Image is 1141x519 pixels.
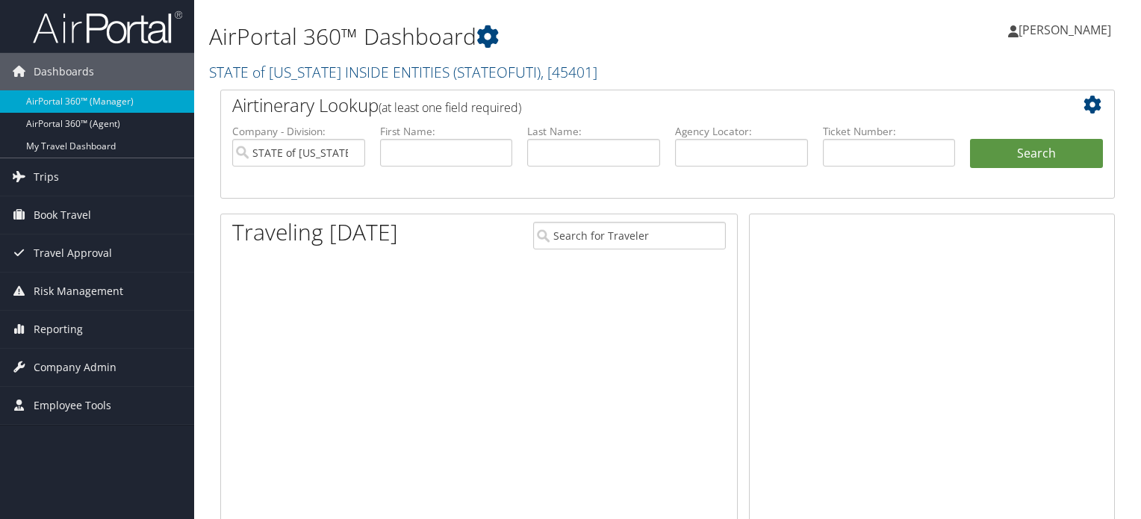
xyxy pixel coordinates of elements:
[232,93,1028,118] h2: Airtinerary Lookup
[209,62,597,82] a: STATE of [US_STATE] INSIDE ENTITIES
[34,158,59,196] span: Trips
[209,21,821,52] h1: AirPortal 360™ Dashboard
[34,53,94,90] span: Dashboards
[1019,22,1111,38] span: [PERSON_NAME]
[34,311,83,348] span: Reporting
[34,387,111,424] span: Employee Tools
[232,124,365,139] label: Company - Division:
[1008,7,1126,52] a: [PERSON_NAME]
[533,222,726,249] input: Search for Traveler
[379,99,521,116] span: (at least one field required)
[33,10,182,45] img: airportal-logo.png
[453,62,541,82] span: ( STATEOFUTI )
[527,124,660,139] label: Last Name:
[675,124,808,139] label: Agency Locator:
[970,139,1103,169] button: Search
[34,349,116,386] span: Company Admin
[380,124,513,139] label: First Name:
[34,273,123,310] span: Risk Management
[34,234,112,272] span: Travel Approval
[232,217,398,248] h1: Traveling [DATE]
[34,196,91,234] span: Book Travel
[823,124,956,139] label: Ticket Number:
[541,62,597,82] span: , [ 45401 ]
